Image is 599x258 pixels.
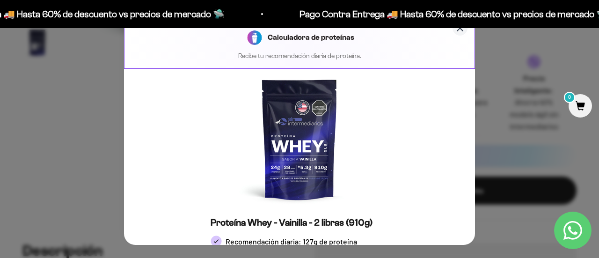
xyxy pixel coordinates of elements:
[229,69,370,209] img: Proteína Whey - Vainilla - 2 libras (910g)
[564,92,575,103] mark: 0
[569,102,592,112] a: 0
[247,30,262,45] img: Proteína
[238,51,361,61] p: Recibe tu recomendación diaria de proteína.
[211,217,388,228] h5: Proteína Whey - Vainilla - 2 libras (910g)
[268,32,354,44] h3: Calculadora de proteínas
[287,7,595,22] p: Pago Contra Entrega 🚚 Hasta 60% de descuento vs precios de mercado 🛸
[211,236,222,247] img: Check
[226,236,357,248] span: Recomendación diaria: 127g de proteína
